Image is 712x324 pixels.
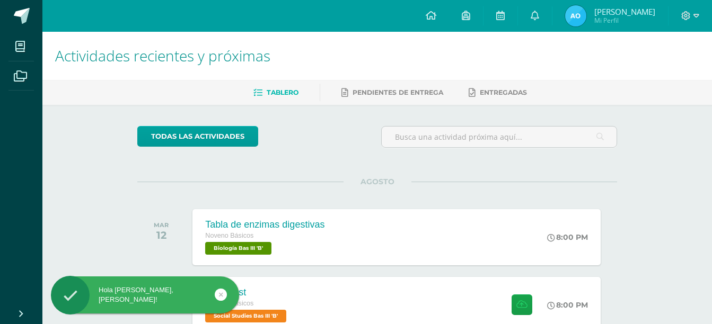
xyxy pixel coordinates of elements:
[382,127,617,147] input: Busca una actividad próxima aquí...
[341,84,443,101] a: Pendientes de entrega
[565,5,586,26] img: 55b5801d0bca283f1e04662f660ecebc.png
[344,177,411,186] span: AGOSTO
[353,88,443,96] span: Pendientes de entrega
[137,126,258,147] a: todas las Actividades
[205,219,324,230] div: Tabla de enzimas digestivas
[594,16,655,25] span: Mi Perfil
[154,221,169,229] div: MAR
[469,84,527,101] a: Entregadas
[154,229,169,241] div: 12
[253,84,298,101] a: Tablero
[594,6,655,17] span: [PERSON_NAME]
[547,300,588,310] div: 8:00 PM
[51,285,239,304] div: Hola [PERSON_NAME], [PERSON_NAME]!
[480,88,527,96] span: Entregadas
[267,88,298,96] span: Tablero
[205,242,271,255] span: Biología Bas III 'B'
[55,46,270,66] span: Actividades recientes y próximas
[205,232,253,239] span: Noveno Básicos
[547,232,588,242] div: 8:00 PM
